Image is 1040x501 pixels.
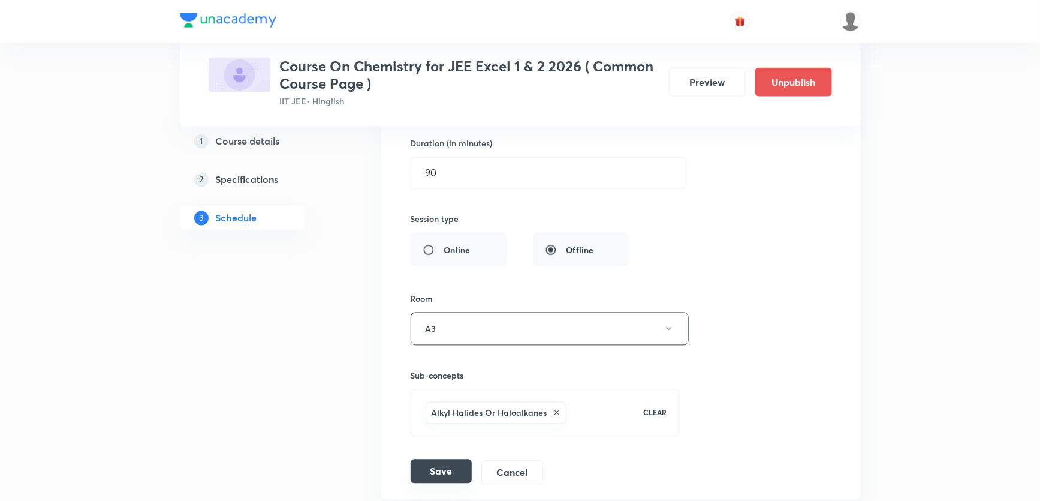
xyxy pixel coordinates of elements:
button: Preview [669,68,746,97]
h6: Alkyl Halides Or Haloalkanes [432,407,547,419]
h5: Course details [216,134,280,148]
img: 649C59C5-F809-47ED-B827-D382490DC0CD_plus.png [209,58,270,92]
input: 90 [411,158,686,188]
p: 2 [194,172,209,187]
button: avatar [731,12,750,31]
button: A3 [411,313,689,346]
a: 2Specifications [180,167,343,191]
a: 1Course details [180,129,343,153]
img: Vivek Patil [840,11,861,32]
h6: Sub-concepts [411,370,680,382]
p: CLEAR [643,407,667,418]
a: Company Logo [180,13,276,31]
h6: Session type [411,213,459,226]
img: Company Logo [180,13,276,28]
button: Unpublish [755,68,832,97]
p: 3 [194,211,209,225]
h6: Duration (in minutes) [411,137,493,150]
button: Save [411,460,472,484]
p: IIT JEE • Hinglish [280,95,659,107]
h6: Room [411,293,433,305]
button: Cancel [481,461,543,485]
h5: Schedule [216,211,257,225]
img: avatar [735,16,746,27]
h5: Specifications [216,172,279,187]
h3: Course On Chemistry for JEE Excel 1 & 2 2026 ( Common Course Page ) [280,58,659,92]
p: 1 [194,134,209,148]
